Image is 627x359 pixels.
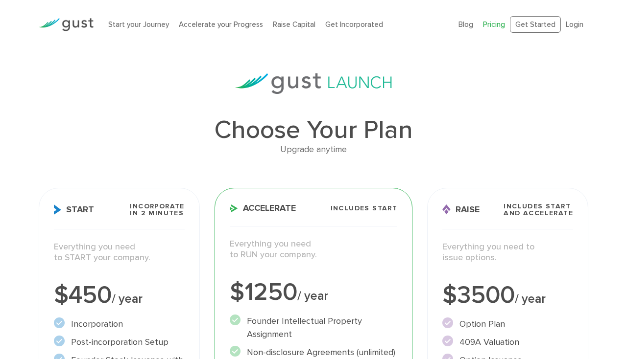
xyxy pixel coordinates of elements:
[230,280,397,305] div: $1250
[504,203,573,217] span: Includes START and ACCELERATE
[54,204,94,215] span: Start
[566,20,583,29] a: Login
[54,336,185,349] li: Post-incorporation Setup
[442,242,573,264] p: Everything you need to issue options.
[54,204,61,215] img: Start Icon X2
[515,292,546,306] span: / year
[235,73,392,94] img: gust-launch-logos.svg
[483,20,505,29] a: Pricing
[112,292,143,306] span: / year
[442,336,573,349] li: 409A Valuation
[331,205,398,212] span: Includes START
[442,317,573,331] li: Option Plan
[442,204,451,215] img: Raise Icon
[442,204,480,215] span: Raise
[54,242,185,264] p: Everything you need to START your company.
[230,346,397,359] li: Non-disclosure Agreements (unlimited)
[230,204,238,212] img: Accelerate Icon
[54,283,185,308] div: $450
[39,117,588,143] h1: Choose Your Plan
[458,20,473,29] a: Blog
[54,317,185,331] li: Incorporation
[510,16,561,33] a: Get Started
[230,314,397,341] li: Founder Intellectual Property Assignment
[230,204,296,213] span: Accelerate
[39,143,588,157] div: Upgrade anytime
[297,289,328,303] span: / year
[130,203,184,217] span: Incorporate in 2 Minutes
[39,18,94,31] img: Gust Logo
[108,20,169,29] a: Start your Journey
[179,20,263,29] a: Accelerate your Progress
[442,283,573,308] div: $3500
[273,20,315,29] a: Raise Capital
[230,239,397,261] p: Everything you need to RUN your company.
[325,20,383,29] a: Get Incorporated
